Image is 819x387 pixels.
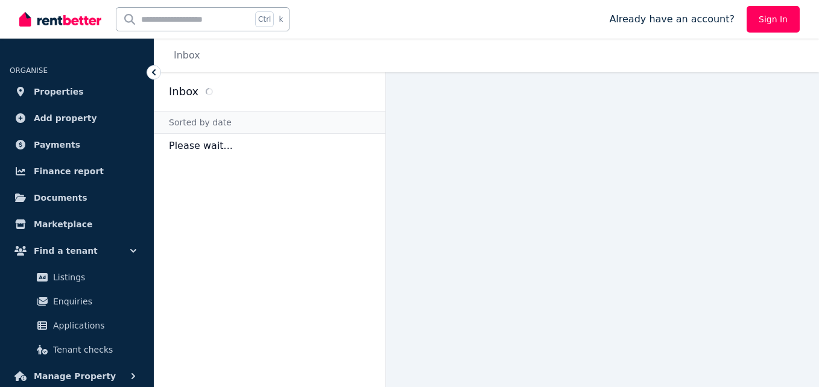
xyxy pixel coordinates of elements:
a: Tenant checks [14,338,139,362]
img: RentBetter [19,10,101,28]
h2: Inbox [169,83,198,100]
span: k [279,14,283,24]
span: Payments [34,137,80,152]
span: Add property [34,111,97,125]
div: Sorted by date [154,111,385,134]
nav: Breadcrumb [154,39,215,72]
a: Sign In [747,6,800,33]
span: ORGANISE [10,66,48,75]
a: Applications [14,313,139,338]
span: Enquiries [53,294,134,309]
span: Finance report [34,164,104,178]
span: Properties [34,84,84,99]
a: Marketplace [10,212,144,236]
span: Marketplace [34,217,92,231]
a: Properties [10,80,144,104]
a: Finance report [10,159,144,183]
span: Listings [53,270,134,285]
a: Enquiries [14,289,139,313]
a: Inbox [174,49,200,61]
span: Already have an account? [609,12,735,27]
span: Ctrl [255,11,274,27]
a: Add property [10,106,144,130]
a: Payments [10,133,144,157]
span: Find a tenant [34,244,98,258]
span: Tenant checks [53,342,134,357]
p: Please wait... [154,134,385,158]
a: Documents [10,186,144,210]
button: Find a tenant [10,239,144,263]
span: Manage Property [34,369,116,383]
span: Documents [34,190,87,205]
span: Applications [53,318,134,333]
a: Listings [14,265,139,289]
